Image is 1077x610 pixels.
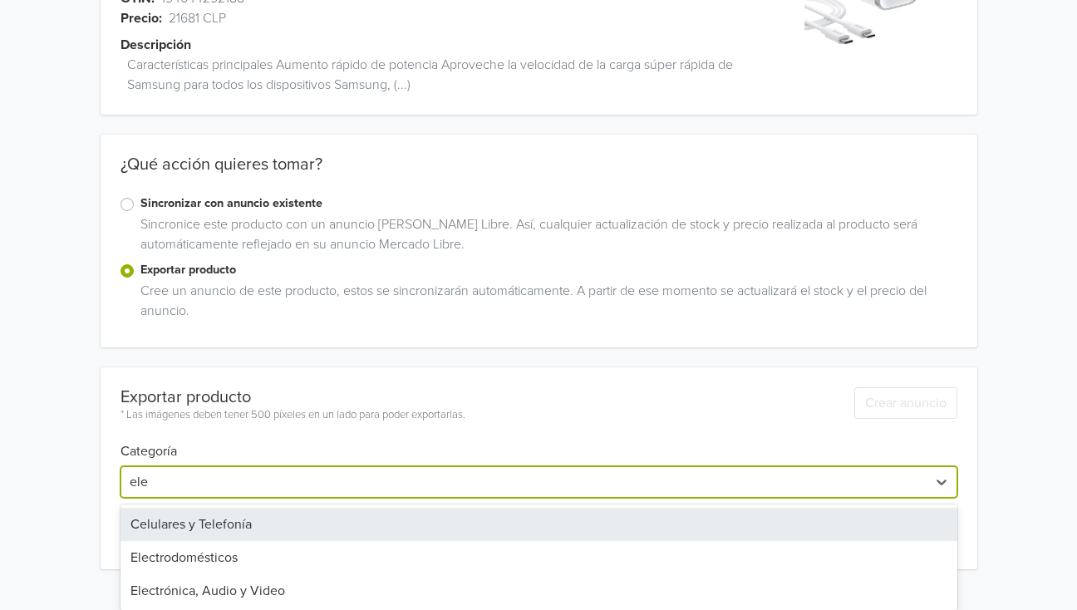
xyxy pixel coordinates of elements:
[127,55,778,95] span: Características principales Aumento rápido de potencia Aproveche la velocidad de la carga súper r...
[120,508,957,541] div: Celulares y Telefonía
[120,541,957,574] div: Electrodomésticos
[101,155,977,194] div: ¿Qué acción quieres tomar?
[169,8,226,28] span: 21681 CLP
[140,194,957,213] label: Sincronizar con anuncio existente
[134,281,957,327] div: Cree un anuncio de este producto, estos se sincronizarán automáticamente. A partir de ese momento...
[140,261,957,279] label: Exportar producto
[120,574,957,608] div: Electrónica, Audio y Video
[120,35,191,55] span: Descripción
[120,407,465,424] div: * Las imágenes deben tener 500 píxeles en un lado para poder exportarlas.
[120,8,162,28] span: Precio:
[134,214,957,261] div: Sincronice este producto con un anuncio [PERSON_NAME] Libre. Así, cualquier actualización de stoc...
[120,387,465,407] div: Exportar producto
[854,387,957,419] button: Crear anuncio
[120,424,957,460] h6: Categoría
